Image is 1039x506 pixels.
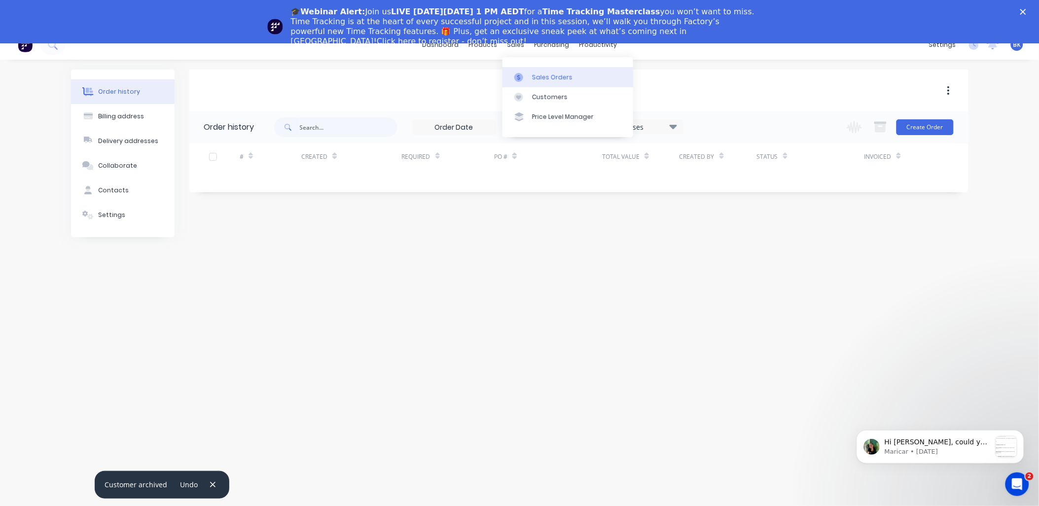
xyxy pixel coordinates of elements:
div: Order history [204,121,254,133]
div: Total Value [602,152,640,161]
button: Create Order [896,119,954,135]
div: Invoiced [864,152,892,161]
div: settings [924,37,961,52]
div: 13 Statuses [600,121,683,132]
p: Message from Maricar, sent 6d ago [43,37,149,46]
div: Created By [680,144,756,171]
div: Settings [98,211,125,219]
b: LIVE [DATE][DATE] 1 PM AEDT [391,7,524,16]
button: Settings [71,203,175,227]
div: Required [402,152,430,161]
span: Hi [PERSON_NAME], could you please try searching for products on the Sales Order again? It should... [43,28,148,75]
a: dashboard [417,37,464,52]
div: Contacts [98,186,129,195]
div: PO # [494,144,602,171]
input: Search... [300,117,397,137]
div: Status [756,144,864,171]
button: Collaborate [71,153,175,178]
b: 🎓Webinar Alert: [291,7,365,16]
div: Required [402,144,495,171]
div: productivity [574,37,622,52]
div: Created [301,152,327,161]
span: BK [1013,40,1021,49]
img: Factory [18,37,33,52]
div: # [240,144,301,171]
iframe: Intercom live chat [1005,472,1029,496]
div: Order history [98,87,140,96]
span: 2 [1026,472,1034,480]
div: Collaborate [98,161,137,170]
input: Order Date [413,120,496,135]
div: Price Level Manager [532,112,594,121]
div: purchasing [529,37,574,52]
div: Customer archived [105,479,168,490]
div: Billing address [98,112,144,121]
div: Close [1020,9,1030,15]
a: Customers [502,87,633,107]
button: Undo [175,478,203,491]
div: # [240,152,244,161]
a: Price Level Manager [502,107,633,127]
button: Order history [71,79,175,104]
div: Status [756,152,778,161]
a: Sales Orders [502,67,633,87]
div: Customers [532,93,568,102]
div: Created By [680,152,715,161]
div: products [464,37,502,52]
div: Total Value [602,144,679,171]
button: Billing address [71,104,175,129]
div: Invoiced [864,144,926,171]
iframe: Intercom notifications message [842,410,1039,479]
b: Time Tracking Masterclass [542,7,660,16]
button: Delivery addresses [71,129,175,153]
div: PO # [494,152,507,161]
div: Delivery addresses [98,137,158,145]
a: Click here to register - don’t miss out! [377,36,527,46]
div: sales [502,37,529,52]
div: Sales Orders [532,73,573,82]
button: Contacts [71,178,175,203]
div: Join us for a you won’t want to miss. Time Tracking is at the heart of every successful project a... [291,7,756,46]
div: Created [301,144,401,171]
img: Profile image for Team [267,19,283,35]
